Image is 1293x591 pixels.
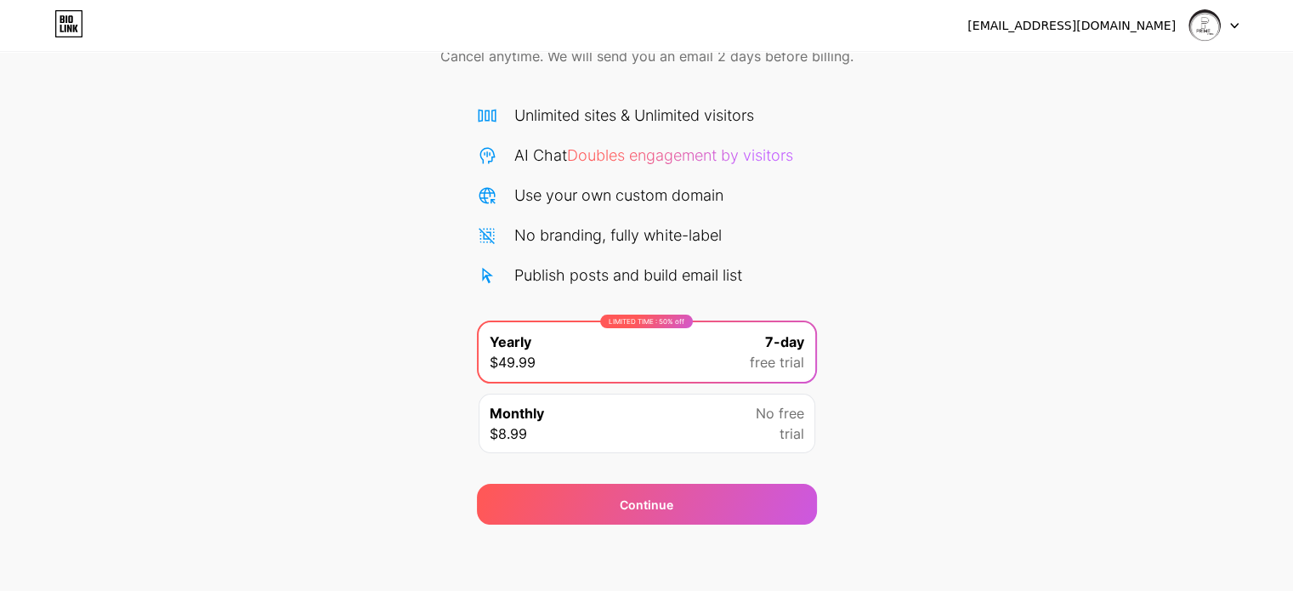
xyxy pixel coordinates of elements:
div: Publish posts and build email list [514,264,742,287]
div: Use your own custom domain [514,184,723,207]
div: No branding, fully white-label [514,224,722,247]
span: Cancel anytime. We will send you an email 2 days before billing. [440,46,853,66]
span: free trial [750,352,804,372]
div: Continue [620,496,673,514]
img: Mohamed Hossam [1188,9,1221,42]
span: trial [780,423,804,444]
span: 7-day [765,332,804,352]
div: LIMITED TIME : 50% off [600,315,693,328]
span: Monthly [490,403,544,423]
span: $8.99 [490,423,527,444]
div: [EMAIL_ADDRESS][DOMAIN_NAME] [967,17,1176,35]
div: AI Chat [514,144,793,167]
span: Doubles engagement by visitors [567,146,793,164]
div: Unlimited sites & Unlimited visitors [514,104,754,127]
span: No free [756,403,804,423]
span: Yearly [490,332,531,352]
span: $49.99 [490,352,536,372]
